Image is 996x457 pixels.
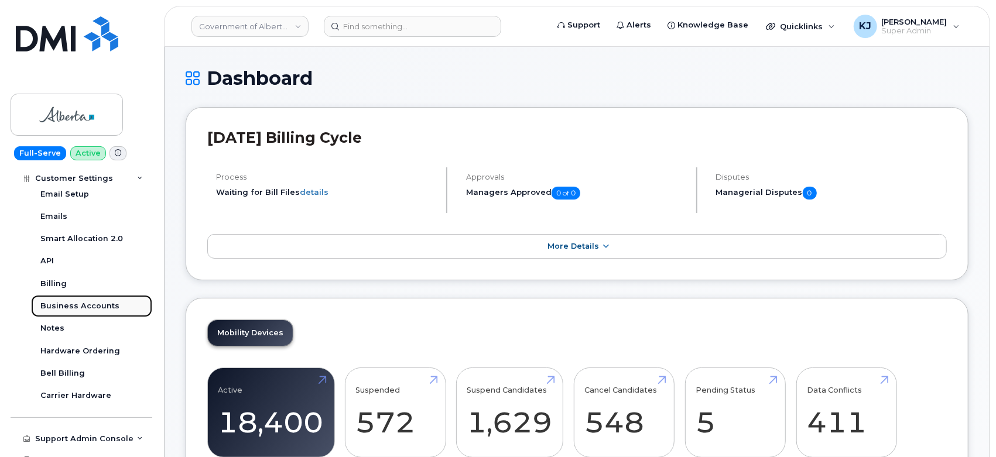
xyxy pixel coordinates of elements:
[584,374,663,451] a: Cancel Candidates 548
[696,374,775,451] a: Pending Status 5
[807,374,886,451] a: Data Conflicts 411
[300,187,328,197] a: details
[803,187,817,200] span: 0
[186,68,968,88] h1: Dashboard
[552,187,580,200] span: 0 of 0
[208,320,293,346] a: Mobility Devices
[356,374,435,451] a: Suspended 572
[207,129,947,146] h2: [DATE] Billing Cycle
[716,173,947,181] h4: Disputes
[716,187,947,200] h5: Managerial Disputes
[466,187,686,200] h5: Managers Approved
[467,374,553,451] a: Suspend Candidates 1,629
[218,374,324,451] a: Active 18,400
[547,242,599,250] span: More Details
[216,187,436,198] li: Waiting for Bill Files
[216,173,436,181] h4: Process
[466,173,686,181] h4: Approvals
